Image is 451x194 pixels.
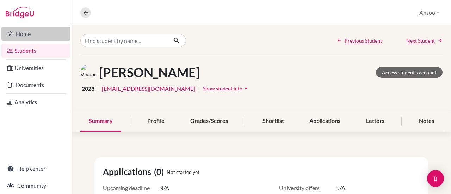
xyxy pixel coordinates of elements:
[337,37,382,44] a: Previous Student
[103,165,154,178] span: Applications
[203,83,250,94] button: Show student infoarrow_drop_down
[198,85,200,93] span: |
[406,37,443,44] a: Next Student
[82,85,94,93] span: 2028
[1,162,70,176] a: Help center
[154,165,167,178] span: (0)
[1,78,70,92] a: Documents
[335,184,345,192] span: N/A
[1,61,70,75] a: Universities
[80,34,168,47] input: Find student by name...
[1,179,70,193] a: Community
[406,37,435,44] span: Next Student
[167,168,199,176] span: Not started yet
[6,7,34,18] img: Bridge-U
[1,44,70,58] a: Students
[103,184,159,192] span: Upcoming deadline
[182,111,236,132] div: Grades/Scores
[1,95,70,109] a: Analytics
[1,27,70,41] a: Home
[203,86,242,92] span: Show student info
[427,170,444,187] div: Open Intercom Messenger
[159,184,169,192] span: N/A
[80,64,96,80] img: Vivaan Mehta's avatar
[97,85,99,93] span: |
[279,184,335,192] span: University offers
[416,6,443,19] button: Ansoo
[301,111,349,132] div: Applications
[80,111,121,132] div: Summary
[99,65,200,80] h1: [PERSON_NAME]
[254,111,292,132] div: Shortlist
[139,111,173,132] div: Profile
[376,67,443,78] a: Access student's account
[358,111,393,132] div: Letters
[410,111,443,132] div: Notes
[345,37,382,44] span: Previous Student
[102,85,195,93] a: [EMAIL_ADDRESS][DOMAIN_NAME]
[242,85,249,92] i: arrow_drop_down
